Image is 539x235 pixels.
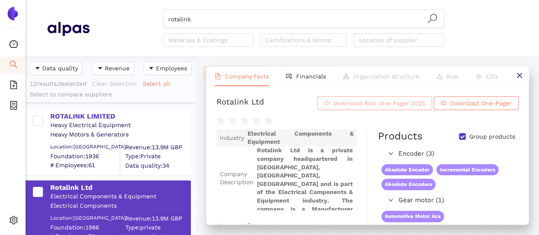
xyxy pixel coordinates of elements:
[398,149,514,159] span: Encoder (3)
[125,143,190,151] div: Revenue: 13.9M GBP
[144,61,192,75] button: caret-downEmployees
[220,170,254,187] span: Company Description
[97,65,103,72] span: caret-down
[264,116,273,125] span: star
[388,197,393,203] span: right
[92,77,142,90] button: Clear Selection
[125,214,190,223] div: Revenue: 13.9M GBP
[248,130,354,146] span: Electrical Components & Equipment
[450,99,512,108] span: Download One-Pager
[398,195,514,206] span: Gear motor (1)
[296,73,326,80] span: Financials
[6,7,20,20] img: Logo
[35,65,40,72] span: caret-down
[220,134,244,142] span: Industry
[381,211,444,222] span: Automotive Motor Acs
[47,18,89,39] img: Homepage
[378,147,518,161] div: Encoder (3)
[378,194,518,207] div: Gear motor (1)
[353,73,419,80] span: Organization structure
[324,100,330,107] span: cloud-download
[252,116,261,125] span: star
[427,13,438,24] span: search
[50,223,120,232] span: Foundation: 1986
[148,65,154,72] span: caret-down
[50,143,120,150] div: Location: [GEOGRAPHIC_DATA]
[50,183,190,192] div: Rotalink Ltd
[50,192,190,201] div: Electrical Components & Equipment
[9,78,18,95] span: file-add
[125,152,190,161] span: Type: Private
[381,179,435,190] span: Absolute Encoders
[9,98,18,115] span: container
[216,96,264,110] div: Rotalink Ltd
[9,213,18,230] span: setting
[486,73,498,80] span: ESG
[388,151,393,156] span: right
[42,64,78,73] span: Data quality
[466,133,519,141] span: Group products
[9,57,18,74] span: search
[317,96,432,110] button: cloud-downloadDownload Risk One-Pager 2025
[30,90,192,99] div: Select to compare suppliers
[378,129,423,144] div: Products
[441,100,447,107] span: cloud-download
[9,37,18,54] span: dashboard
[50,121,190,130] div: Heavy Electrical Equipment
[50,161,120,170] span: # Employees: 61
[30,61,83,75] button: caret-downData quality
[125,161,190,170] span: Data quality: 34
[257,146,354,210] span: Rotalink Ltd is a private company headquartered in [GEOGRAPHIC_DATA], [GEOGRAPHIC_DATA], [GEOGRAP...
[436,164,499,176] span: Incremental Encoders
[434,96,519,110] button: cloud-downloadDownload One-Pager
[92,61,134,75] button: caret-downRevenue
[228,116,237,125] span: star
[50,112,190,121] div: ROTALINK LIMITED
[216,220,357,235] h2: Fact Sheet
[216,116,225,125] span: star
[286,73,292,79] span: fund-view
[50,152,120,160] span: Foundation: 1936
[50,131,190,139] div: Heavy Motors & Generators
[156,64,187,73] span: Employees
[436,73,442,79] span: warning
[50,214,120,221] div: Location: [GEOGRAPHIC_DATA]
[381,164,433,176] span: Absolute Encoder
[125,223,190,232] span: Type: private
[105,64,130,73] span: Revenue
[143,79,170,88] span: Select all
[516,72,523,79] span: close
[343,73,349,79] span: apartment
[142,77,176,90] button: Select all
[510,67,529,86] button: close
[476,73,481,79] span: eye
[225,73,269,80] span: Company facts
[240,116,249,125] span: star
[333,99,425,108] span: Download Risk One-Pager 2025
[215,73,221,79] span: file-text
[30,80,86,87] span: 12 results, 0 selected
[50,202,190,210] div: Electrical Components
[447,73,458,80] span: Risk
